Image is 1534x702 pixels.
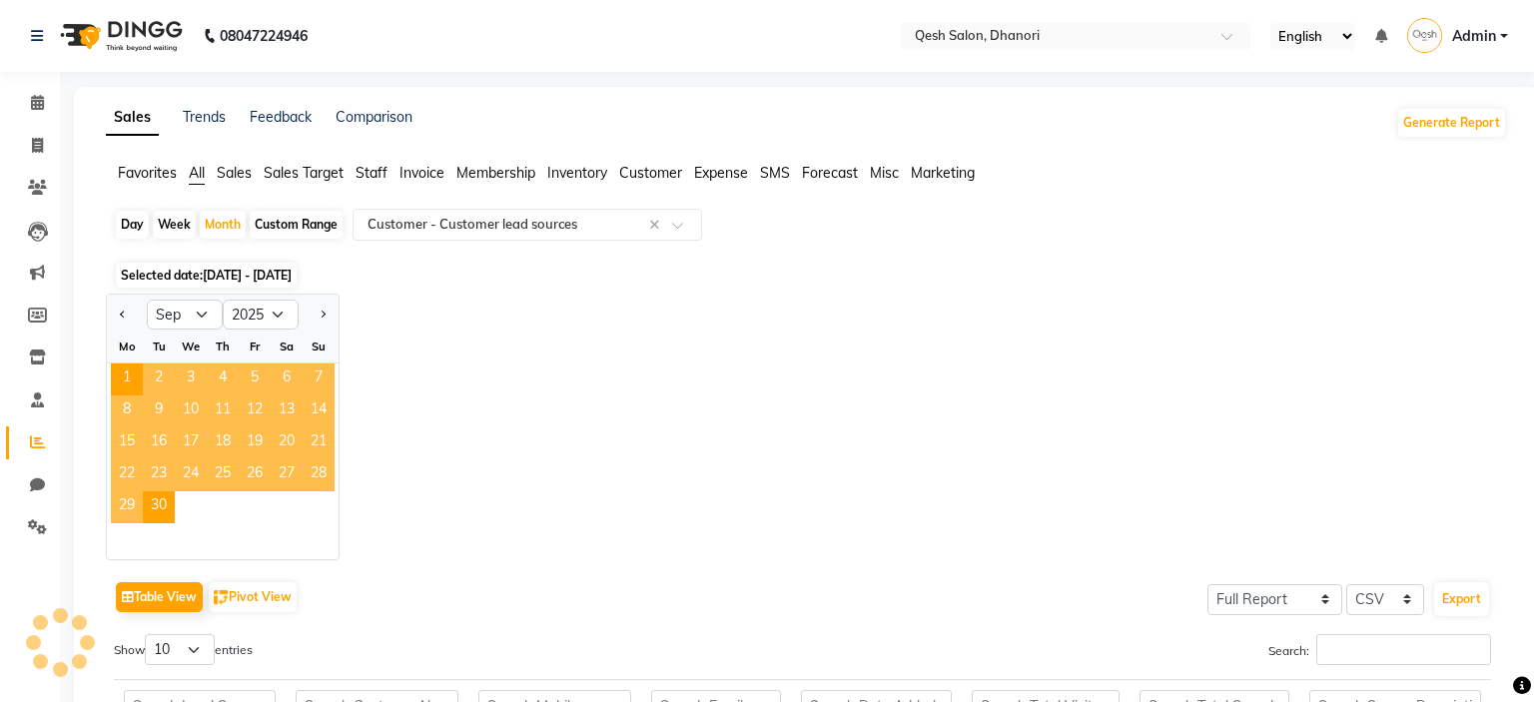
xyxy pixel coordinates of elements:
div: Monday, September 1, 2025 [111,363,143,395]
div: Sunday, September 14, 2025 [303,395,335,427]
span: 13 [271,395,303,427]
label: Search: [1268,634,1491,665]
div: Monday, September 22, 2025 [111,459,143,491]
div: Friday, September 12, 2025 [239,395,271,427]
div: Monday, September 8, 2025 [111,395,143,427]
div: Saturday, September 20, 2025 [271,427,303,459]
label: Show entries [114,634,253,665]
div: Day [116,211,149,239]
span: 12 [239,395,271,427]
b: 08047224946 [220,8,308,64]
div: Friday, September 19, 2025 [239,427,271,459]
input: Search: [1316,634,1491,665]
span: Clear all [649,215,666,236]
div: Thursday, September 11, 2025 [207,395,239,427]
div: Tuesday, September 9, 2025 [143,395,175,427]
button: Table View [116,582,203,612]
span: Misc [870,164,899,182]
button: Previous month [115,299,131,331]
a: Feedback [250,108,312,126]
div: Thursday, September 18, 2025 [207,427,239,459]
div: Tu [143,331,175,362]
div: Wednesday, September 10, 2025 [175,395,207,427]
span: 17 [175,427,207,459]
div: Friday, September 5, 2025 [239,363,271,395]
span: 1 [111,363,143,395]
a: Sales [106,100,159,136]
div: Wednesday, September 24, 2025 [175,459,207,491]
span: 29 [111,491,143,523]
div: Custom Range [250,211,343,239]
a: Trends [183,108,226,126]
select: Showentries [145,634,215,665]
span: 18 [207,427,239,459]
span: Expense [694,164,748,182]
img: logo [51,8,188,64]
span: 3 [175,363,207,395]
div: Fr [239,331,271,362]
span: Selected date: [116,263,297,288]
div: Su [303,331,335,362]
div: Saturday, September 13, 2025 [271,395,303,427]
div: Sa [271,331,303,362]
button: Next month [315,299,331,331]
div: Week [153,211,196,239]
span: 22 [111,459,143,491]
span: 2 [143,363,175,395]
span: 26 [239,459,271,491]
span: Staff [356,164,387,182]
span: 4 [207,363,239,395]
span: 14 [303,395,335,427]
span: 6 [271,363,303,395]
div: Tuesday, September 16, 2025 [143,427,175,459]
button: Generate Report [1398,109,1505,137]
div: Tuesday, September 23, 2025 [143,459,175,491]
span: SMS [760,164,790,182]
span: Customer [619,164,682,182]
span: Sales Target [264,164,344,182]
span: 27 [271,459,303,491]
span: 21 [303,427,335,459]
div: Month [200,211,246,239]
button: Pivot View [209,582,297,612]
div: Monday, September 29, 2025 [111,491,143,523]
span: Sales [217,164,252,182]
span: 10 [175,395,207,427]
span: 25 [207,459,239,491]
a: Comparison [336,108,412,126]
img: pivot.png [214,590,229,605]
div: Friday, September 26, 2025 [239,459,271,491]
span: Admin [1452,26,1496,47]
span: Forecast [802,164,858,182]
span: Marketing [911,164,975,182]
span: 24 [175,459,207,491]
div: Saturday, September 27, 2025 [271,459,303,491]
div: Thursday, September 4, 2025 [207,363,239,395]
div: Sunday, September 7, 2025 [303,363,335,395]
span: 7 [303,363,335,395]
span: 11 [207,395,239,427]
div: Saturday, September 6, 2025 [271,363,303,395]
button: Export [1434,582,1489,616]
span: All [189,164,205,182]
div: Sunday, September 21, 2025 [303,427,335,459]
div: Th [207,331,239,362]
span: 8 [111,395,143,427]
span: Favorites [118,164,177,182]
div: Wednesday, September 3, 2025 [175,363,207,395]
span: 28 [303,459,335,491]
span: Invoice [399,164,444,182]
div: Monday, September 15, 2025 [111,427,143,459]
div: We [175,331,207,362]
div: Sunday, September 28, 2025 [303,459,335,491]
span: Inventory [547,164,607,182]
span: 30 [143,491,175,523]
span: 9 [143,395,175,427]
select: Select month [147,300,223,330]
span: [DATE] - [DATE] [203,268,292,283]
span: Membership [456,164,535,182]
span: 15 [111,427,143,459]
div: Wednesday, September 17, 2025 [175,427,207,459]
div: Thursday, September 25, 2025 [207,459,239,491]
span: 19 [239,427,271,459]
